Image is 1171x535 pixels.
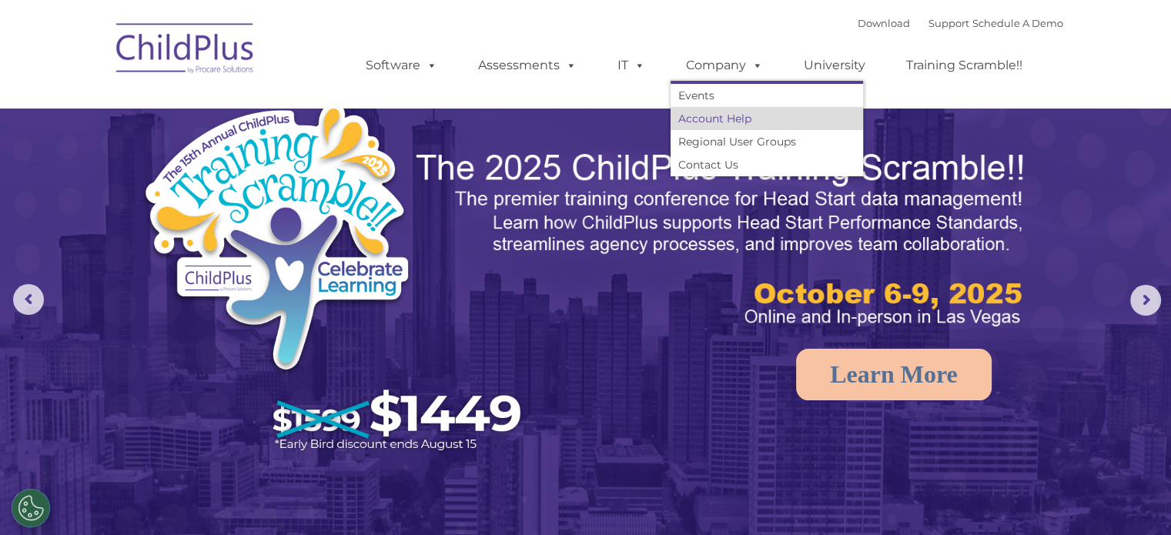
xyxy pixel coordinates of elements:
span: Phone number [214,165,279,176]
a: Account Help [671,107,863,130]
a: Download [858,17,910,29]
a: Events [671,84,863,107]
a: Schedule A Demo [972,17,1063,29]
a: IT [602,50,661,81]
font: | [858,17,1063,29]
button: Cookies Settings [12,489,50,527]
a: Contact Us [671,153,863,176]
a: University [788,50,881,81]
a: Training Scramble!! [891,50,1038,81]
a: Software [350,50,453,81]
iframe: Chat Widget [920,369,1171,535]
a: Company [671,50,778,81]
span: Last name [214,102,261,113]
a: Assessments [463,50,592,81]
a: Learn More [796,349,992,400]
a: Support [928,17,969,29]
a: Regional User Groups [671,130,863,153]
img: ChildPlus by Procare Solutions [109,12,263,89]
